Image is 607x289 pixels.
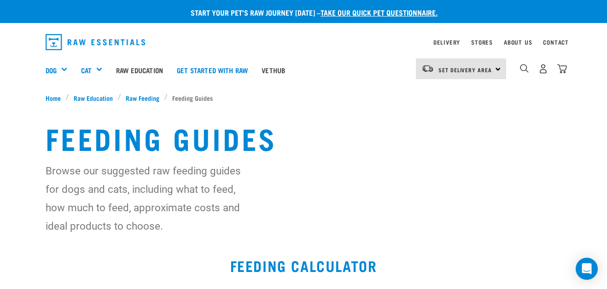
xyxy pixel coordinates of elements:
[471,40,493,44] a: Stores
[121,93,164,103] a: Raw Feeding
[46,93,561,103] nav: breadcrumbs
[520,64,529,73] img: home-icon-1@2x.png
[11,257,596,274] h2: Feeding Calculator
[321,10,438,14] a: take our quick pet questionnaire.
[438,68,492,71] span: Set Delivery Area
[74,93,113,103] span: Raw Education
[421,64,434,73] img: van-moving.png
[543,40,569,44] a: Contact
[46,34,145,50] img: Raw Essentials Logo
[46,65,57,75] a: Dog
[557,64,567,74] img: home-icon@2x.png
[46,121,561,154] h1: Feeding Guides
[504,40,532,44] a: About Us
[170,52,255,88] a: Get started with Raw
[69,93,118,103] a: Raw Education
[126,93,159,103] span: Raw Feeding
[538,64,548,74] img: user.png
[109,52,170,88] a: Raw Education
[38,30,569,54] nav: dropdown navigation
[46,162,252,235] p: Browse our suggested raw feeding guides for dogs and cats, including what to feed, how much to fe...
[46,93,66,103] a: Home
[255,52,292,88] a: Vethub
[576,258,598,280] div: Open Intercom Messenger
[46,93,61,103] span: Home
[81,65,92,75] a: Cat
[433,40,460,44] a: Delivery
